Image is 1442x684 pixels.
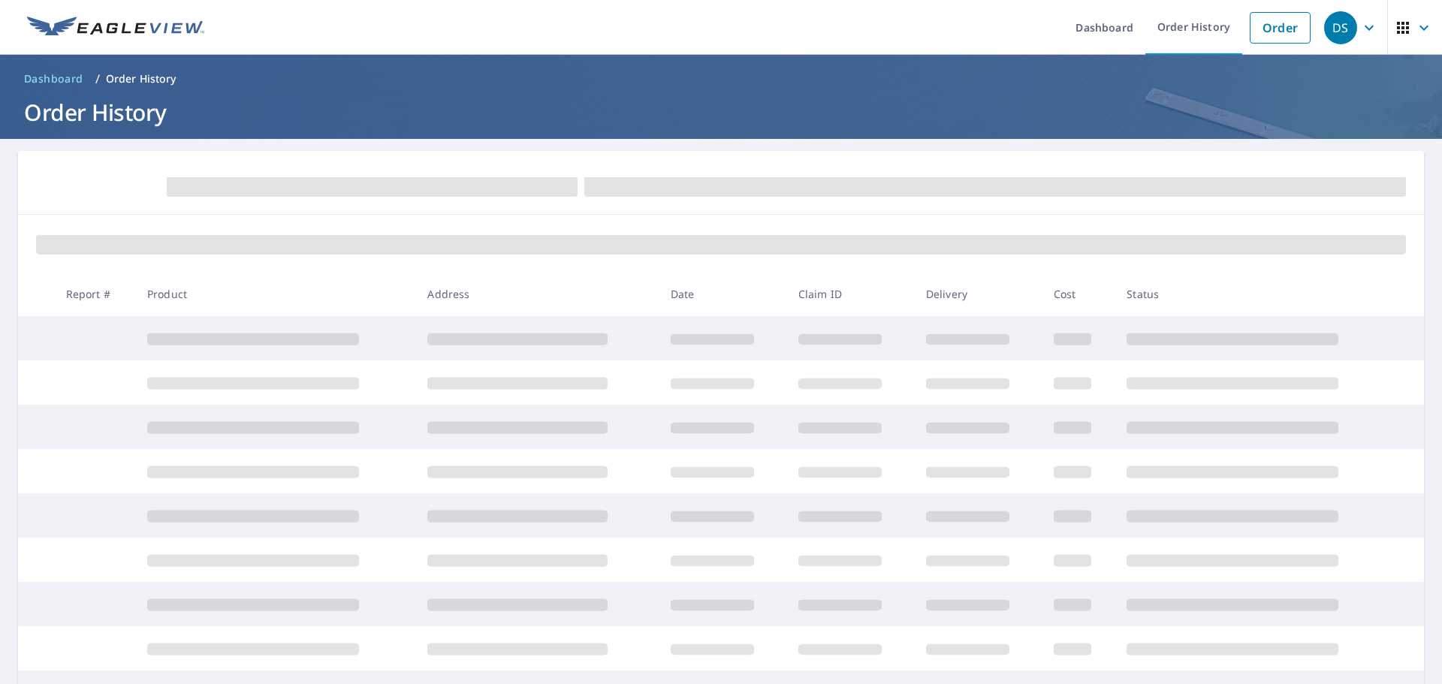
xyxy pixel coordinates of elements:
[786,272,914,316] th: Claim ID
[415,272,658,316] th: Address
[18,97,1424,128] h1: Order History
[18,67,1424,91] nav: breadcrumb
[1042,272,1115,316] th: Cost
[95,70,100,88] li: /
[106,71,176,86] p: Order History
[18,67,89,91] a: Dashboard
[659,272,786,316] th: Date
[54,272,135,316] th: Report #
[1115,272,1395,316] th: Status
[914,272,1042,316] th: Delivery
[1324,11,1357,44] div: DS
[1250,12,1311,44] a: Order
[27,17,204,39] img: EV Logo
[24,71,83,86] span: Dashboard
[135,272,415,316] th: Product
